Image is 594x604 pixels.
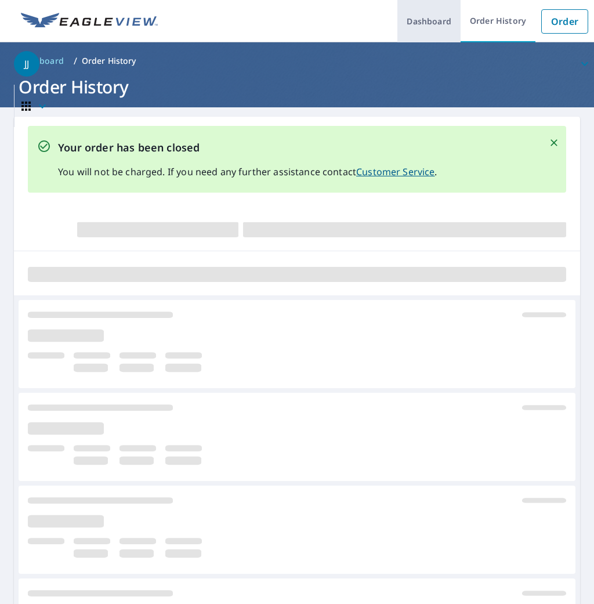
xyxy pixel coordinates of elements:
[546,135,562,150] button: Close
[356,165,434,178] a: Customer Service
[14,51,39,77] div: JJ
[21,13,158,30] img: EV Logo
[58,140,437,155] p: Your order has been closed
[58,165,437,179] p: You will not be charged. If you need any further assistance contact .
[14,42,594,85] button: JJ
[14,75,580,99] h1: Order History
[541,9,588,34] a: Order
